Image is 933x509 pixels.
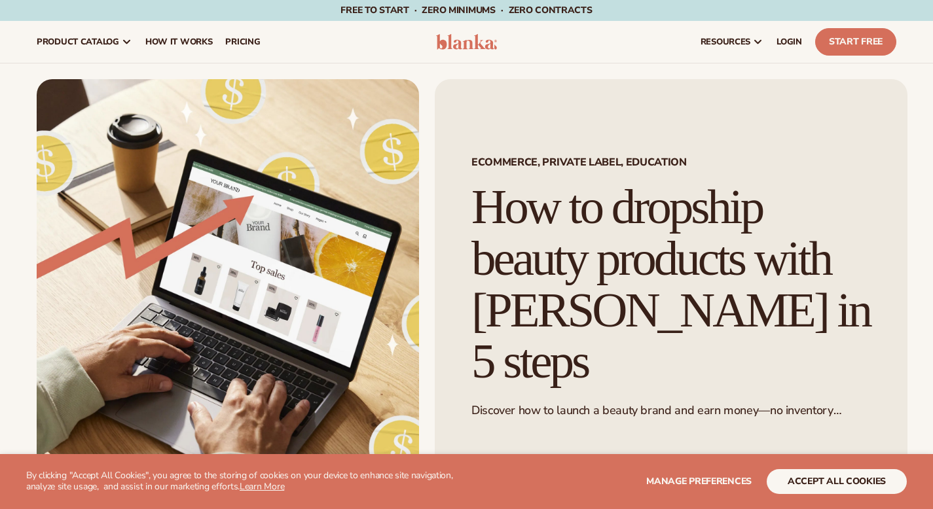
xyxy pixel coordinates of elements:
span: Ecommerce, Private Label, EDUCATION [471,157,871,167]
span: Manage preferences [646,475,752,487]
a: Learn More [240,480,284,493]
button: accept all cookies [767,469,907,494]
img: logo [436,34,498,50]
a: Start Free [815,28,896,56]
span: product catalog [37,37,119,47]
span: LOGIN [777,37,802,47]
a: LOGIN [770,21,809,63]
span: resources [701,37,750,47]
a: How It Works [139,21,219,63]
button: Manage preferences [646,469,752,494]
span: Free to start · ZERO minimums · ZERO contracts [340,4,592,16]
span: pricing [225,37,260,47]
p: Discover how to launch a beauty brand and earn money—no inventory needed. [471,403,871,418]
span: How It Works [145,37,213,47]
a: pricing [219,21,266,63]
img: Growing money with ecommerce [37,79,419,502]
p: By clicking "Accept All Cookies", you agree to the storing of cookies on your device to enhance s... [26,470,483,493]
a: product catalog [30,21,139,63]
h1: How to dropship beauty products with [PERSON_NAME] in 5 steps [471,181,871,387]
a: resources [694,21,770,63]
